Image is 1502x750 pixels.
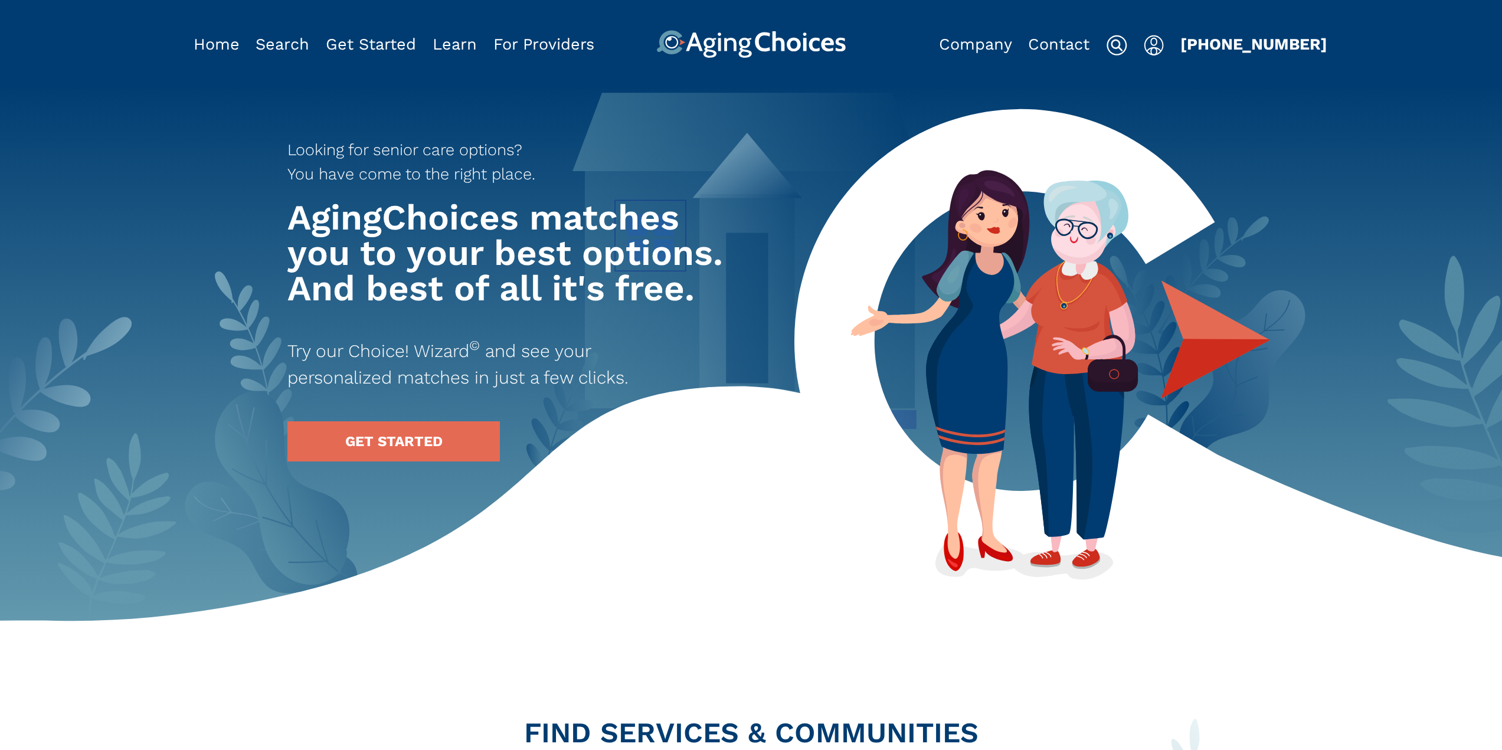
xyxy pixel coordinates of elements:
p: Try our Choice! Wizard and see your personalized matches in just a few clicks. [287,338,698,391]
a: For Providers [493,35,594,54]
a: Company [939,35,1012,54]
a: Home [194,35,240,54]
a: [PHONE_NUMBER] [1180,35,1327,54]
img: search-icon.svg [1106,35,1127,56]
a: Learn [433,35,477,54]
img: user-icon.svg [1144,35,1164,56]
a: GET STARTED [287,421,500,461]
p: Looking for senior care options? You have come to the right place. [287,138,542,186]
div: Popover trigger [256,30,309,58]
a: Contact [1028,35,1089,54]
img: AgingChoices [656,30,846,58]
sup: © [469,338,480,353]
h1: AgingChoices matches you to your best options. And best of all it's free. [287,200,730,306]
div: Popover trigger [1144,30,1164,58]
h2: FIND SERVICES & COMMUNITIES [185,719,1318,747]
a: Search [256,35,309,54]
a: Get Started [326,35,416,54]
